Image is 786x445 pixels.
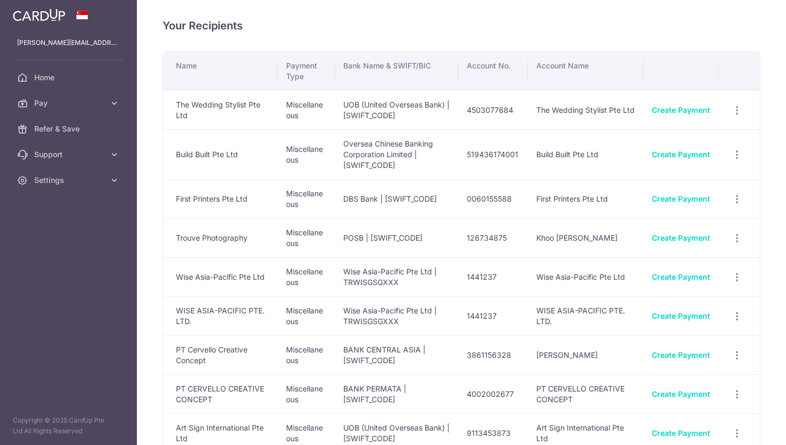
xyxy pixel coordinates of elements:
td: 519436174001 [458,129,528,179]
td: PT Cervello Creative Concept [163,335,278,374]
td: Wise Asia-Pacific Pte Ltd [163,257,278,296]
td: Miscellaneous [278,90,334,129]
td: 1441237 [458,296,528,335]
a: Create Payment [652,350,710,359]
td: 0060155588 [458,179,528,218]
span: Refer & Save [34,124,105,134]
a: Create Payment [652,194,710,203]
td: WISE ASIA-PACIFIC PTE. LTD. [528,296,643,335]
a: Create Payment [652,428,710,438]
td: 1441237 [458,257,528,296]
td: The Wedding Stylist Pte Ltd [528,90,643,129]
span: Settings [34,175,105,186]
td: Wise Asia-Pacific Pte Ltd | TRWISGSGXXX [335,257,459,296]
td: [PERSON_NAME] [528,335,643,374]
a: Create Payment [652,272,710,281]
td: Oversea Chinese Banking Corporation Limited | [SWIFT_CODE] [335,129,459,179]
td: WISE ASIA-PACIFIC PTE. LTD. [163,296,278,335]
td: Build Built Pte Ltd [163,129,278,179]
td: 3861156328 [458,335,528,374]
th: Name [163,52,278,90]
td: Trouve Photography [163,218,278,257]
td: Miscellaneous [278,296,334,335]
a: Create Payment [652,150,710,159]
td: Miscellaneous [278,218,334,257]
img: CardUp [13,9,65,21]
td: BANK CENTRAL ASIA | [SWIFT_CODE] [335,335,459,374]
span: Support [34,149,105,160]
td: Miscellaneous [278,129,334,179]
td: 4503077684 [458,90,528,129]
td: 126734875 [458,218,528,257]
td: Wise Asia-Pacific Pte Ltd | TRWISGSGXXX [335,296,459,335]
td: POSB | [SWIFT_CODE] [335,218,459,257]
td: Build Built Pte Ltd [528,129,643,179]
th: Payment Type [278,52,334,90]
td: Khoo [PERSON_NAME] [528,218,643,257]
td: Miscellaneous [278,179,334,218]
span: Pay [34,98,105,109]
td: Miscellaneous [278,335,334,374]
td: 4002002677 [458,374,528,413]
iframe: Opens a widget where you can find more information [717,413,775,440]
td: BANK PERMATA | [SWIFT_CODE] [335,374,459,413]
td: DBS Bank | [SWIFT_CODE] [335,179,459,218]
td: PT CERVELLO CREATIVE CONCEPT [163,374,278,413]
td: Wise Asia-Pacific Pte Ltd [528,257,643,296]
td: First Printers Pte Ltd [528,179,643,218]
td: The Wedding Stylist Pte Ltd [163,90,278,129]
span: Home [34,72,105,83]
h4: Your Recipients [163,17,760,34]
td: Miscellaneous [278,257,334,296]
td: First Printers Pte Ltd [163,179,278,218]
p: [PERSON_NAME][EMAIL_ADDRESS][DOMAIN_NAME] [17,37,120,48]
td: PT CERVELLO CREATIVE CONCEPT [528,374,643,413]
a: Create Payment [652,311,710,320]
td: Miscellaneous [278,374,334,413]
a: Create Payment [652,233,710,242]
th: Account Name [528,52,643,90]
th: Account No. [458,52,528,90]
a: Create Payment [652,105,710,114]
td: UOB (United Overseas Bank) | [SWIFT_CODE] [335,90,459,129]
th: Bank Name & SWIFT/BIC [335,52,459,90]
a: Create Payment [652,389,710,398]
